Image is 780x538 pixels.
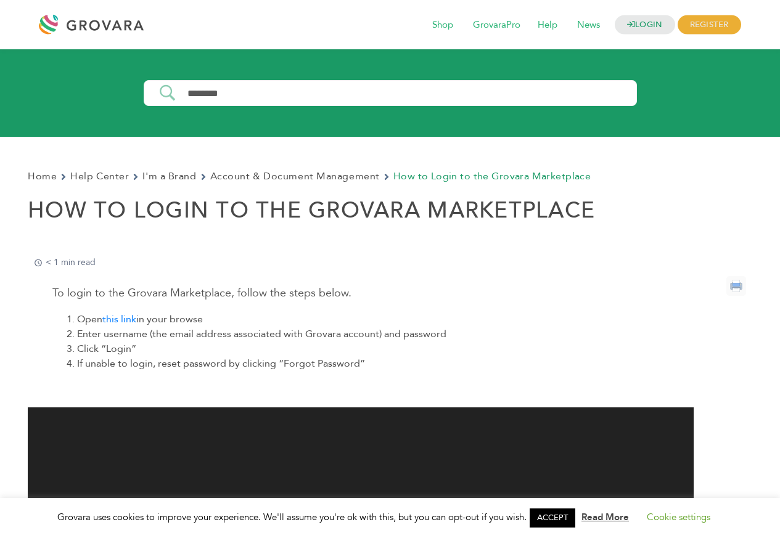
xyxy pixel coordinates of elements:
[424,14,462,37] span: Shop
[615,15,675,35] a: LOGIN
[70,168,129,185] a: Help Center
[28,285,752,302] p: To login to the Grovara Marketplace, follow the steps below.
[77,327,752,341] li: Enter username (the email address associated with Grovara account) and password
[34,258,96,267] p: < 1 min read
[57,511,723,523] span: Grovara uses cookies to improve your experience. We'll assume you're ok with this, but you can op...
[393,168,591,185] span: How to Login to the Grovara Marketplace
[678,15,741,35] span: REGISTER
[77,312,752,327] li: Open in your browse
[530,508,575,528] a: ACCEPT
[464,18,529,32] a: GrovaraPro
[178,88,633,99] input: Search Input
[464,14,529,37] span: GrovaraPro
[77,356,752,371] li: If unable to login, reset password by clicking “Forgot Password”
[529,14,566,37] span: Help
[569,14,609,37] span: News
[569,18,609,32] a: News
[581,511,629,523] a: Read More
[424,18,462,32] a: Shop
[529,18,566,32] a: Help
[647,511,710,523] a: Cookie settings
[102,312,136,326] a: this link
[28,168,57,185] a: Home
[210,168,380,185] a: Account & Document Management
[77,341,752,356] li: Click “Login”
[142,168,196,185] a: I'm a Brand
[28,197,752,248] h1: How to Login to the Grovara Marketplace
